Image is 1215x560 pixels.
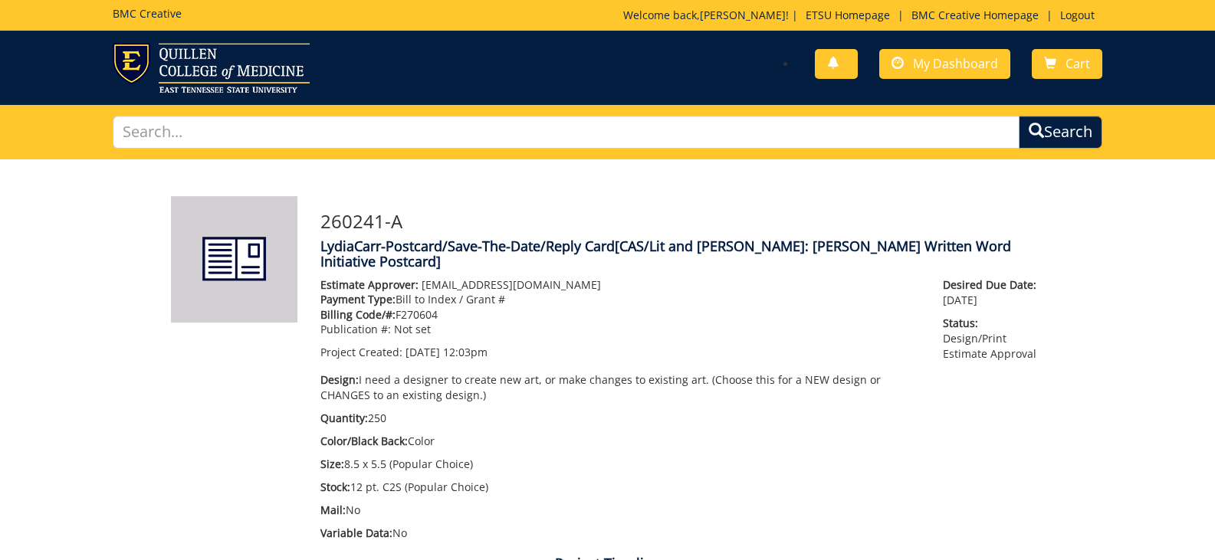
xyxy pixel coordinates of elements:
p: I need a designer to create new art, or make changes to existing art. (Choose this for a NEW desi... [320,372,921,403]
span: Variable Data: [320,526,392,540]
span: Cart [1066,55,1090,72]
a: Logout [1052,8,1102,22]
p: F270604 [320,307,921,323]
span: Publication #: [320,322,391,336]
span: Color/Black Back: [320,434,408,448]
span: Billing Code/#: [320,307,396,322]
p: [DATE] [943,277,1044,308]
a: ETSU Homepage [798,8,898,22]
p: Design/Print Estimate Approval [943,316,1044,362]
a: [PERSON_NAME] [700,8,786,22]
span: My Dashboard [913,55,998,72]
span: Size: [320,457,344,471]
a: Cart [1032,49,1102,79]
p: No [320,526,921,541]
span: Mail: [320,503,346,517]
h4: LydiaCarr-Postcard/Save-The-Date/Reply Card [320,239,1045,270]
img: Product featured image [171,196,297,323]
input: Search... [113,116,1020,149]
span: [CAS/Lit and [PERSON_NAME]: [PERSON_NAME] Written Word Initiative Postcard] [320,237,1011,270]
span: Design: [320,372,359,387]
a: BMC Creative Homepage [904,8,1046,22]
span: Estimate Approver: [320,277,419,292]
h3: 260241-A [320,211,1045,231]
h5: BMC Creative [113,8,182,19]
a: My Dashboard [879,49,1010,79]
span: Project Created: [320,345,402,359]
button: Search [1019,116,1102,149]
span: Status: [943,316,1044,331]
p: [EMAIL_ADDRESS][DOMAIN_NAME] [320,277,921,293]
p: Welcome back, ! | | | [623,8,1102,23]
span: [DATE] 12:03pm [406,345,488,359]
p: Color [320,434,921,449]
p: 12 pt. C2S (Popular Choice) [320,480,921,495]
p: 250 [320,411,921,426]
span: Stock: [320,480,350,494]
span: Not set [394,322,431,336]
span: Desired Due Date: [943,277,1044,293]
p: 8.5 x 5.5 (Popular Choice) [320,457,921,472]
span: Quantity: [320,411,368,425]
p: No [320,503,921,518]
span: Payment Type: [320,292,396,306]
img: ETSU logo [113,43,310,93]
p: Bill to Index / Grant # [320,292,921,307]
